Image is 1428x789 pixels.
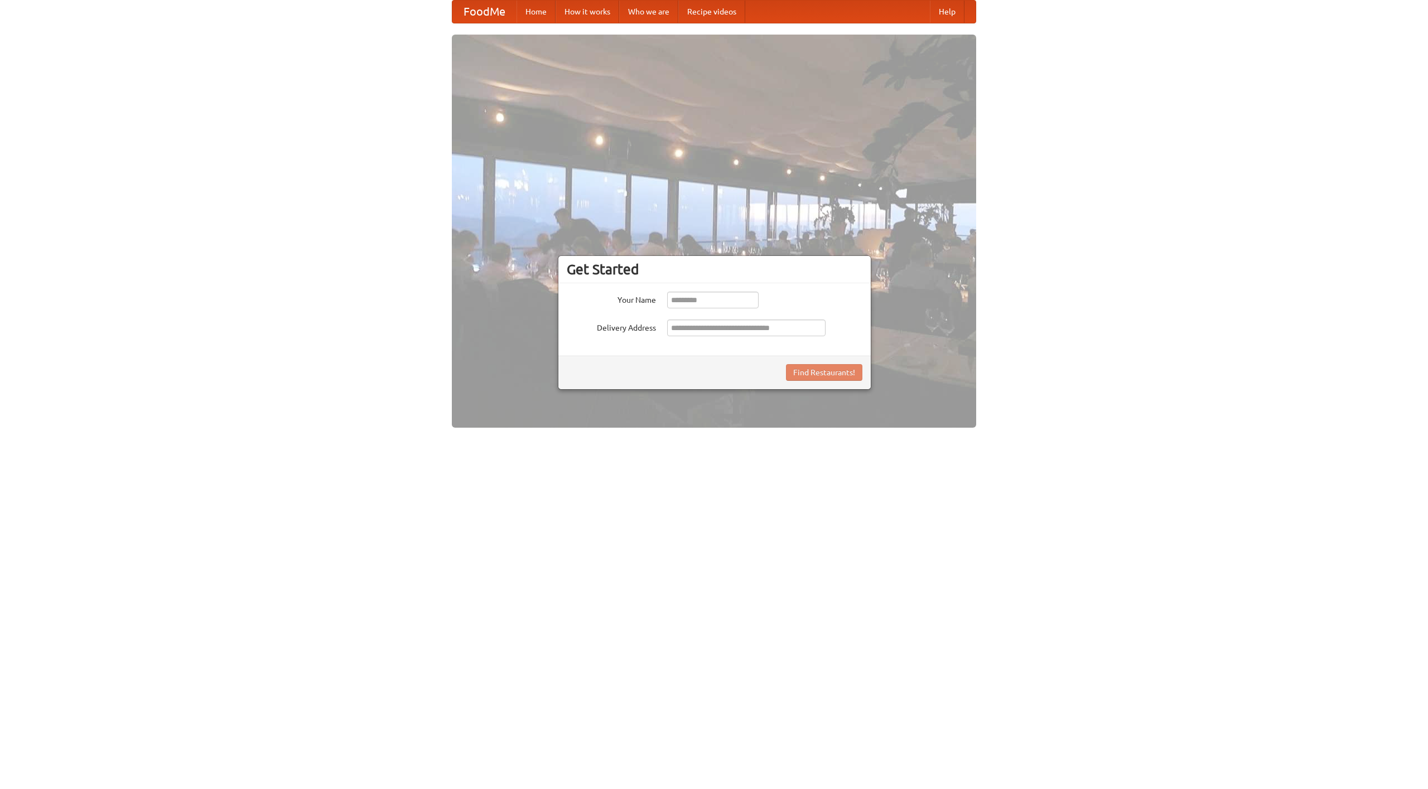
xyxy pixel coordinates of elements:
a: Recipe videos [678,1,745,23]
a: How it works [556,1,619,23]
a: FoodMe [452,1,517,23]
a: Help [930,1,964,23]
a: Who we are [619,1,678,23]
label: Your Name [567,292,656,306]
button: Find Restaurants! [786,364,862,381]
a: Home [517,1,556,23]
h3: Get Started [567,261,862,278]
label: Delivery Address [567,320,656,333]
